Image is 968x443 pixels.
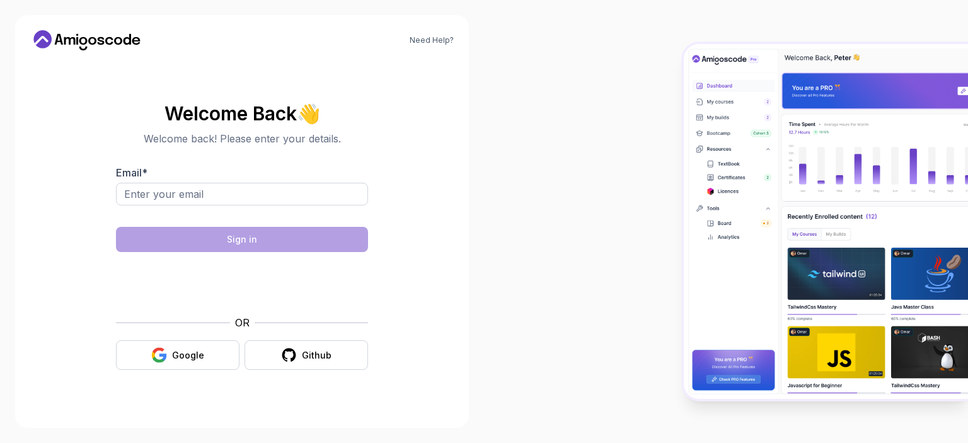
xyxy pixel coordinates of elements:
[116,227,368,252] button: Sign in
[172,349,204,362] div: Google
[245,340,368,370] button: Github
[147,260,337,308] iframe: Widget containing checkbox for hCaptcha security challenge
[410,35,454,45] a: Need Help?
[30,30,144,50] a: Home link
[116,166,147,179] label: Email *
[116,183,368,205] input: Enter your email
[116,103,368,124] h2: Welcome Back
[302,349,331,362] div: Github
[116,131,368,146] p: Welcome back! Please enter your details.
[684,44,968,398] img: Amigoscode Dashboard
[227,233,257,246] div: Sign in
[296,103,320,124] span: 👋
[116,340,239,370] button: Google
[235,315,250,330] p: OR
